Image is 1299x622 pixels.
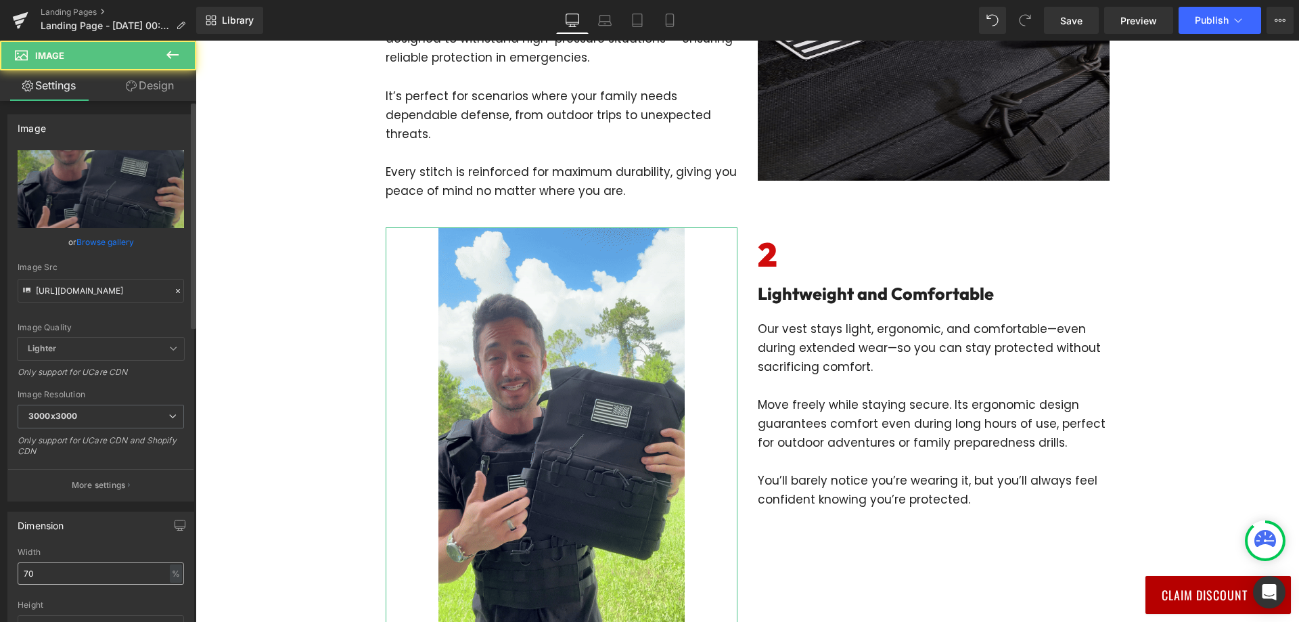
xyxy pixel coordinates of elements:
h6: 2 [562,187,914,242]
span: Library [222,14,254,26]
div: Width [18,548,184,557]
span: Publish [1195,15,1229,26]
b: 3000x3000 [28,411,77,421]
b: Lighter [28,343,56,353]
p: Every stitch is reinforced for maximum durability, giving you peace of mind no matter where you are. [190,122,542,160]
a: Laptop [589,7,621,34]
a: Preview [1104,7,1173,34]
input: Link [18,279,184,303]
a: Browse gallery [76,230,134,254]
a: Tablet [621,7,654,34]
div: Image Quality [18,323,184,332]
div: Dimension [18,512,64,531]
input: auto [18,562,184,585]
p: Our vest stays light, ergonomic, and comfortable—even during extended wear—so you can stay protec... [562,279,914,336]
a: Design [101,70,199,101]
div: Image Src [18,263,184,272]
h2: Lightweight and Comfortable [562,242,914,265]
a: Desktop [556,7,589,34]
a: Mobile [654,7,686,34]
p: It’s perfect for scenarios where your family needs dependable defense, from outdoor trips to unex... [190,46,542,103]
div: Height [18,600,184,610]
a: New Library [196,7,263,34]
span: Save [1060,14,1082,28]
button: Redo [1011,7,1039,34]
span: Image [35,50,64,61]
div: Image [18,115,46,134]
button: Publish [1179,7,1261,34]
p: You’ll barely notice you’re wearing it, but you’ll always feel confident knowing you’re protected. [562,430,914,468]
div: % [170,564,182,583]
span: Preview [1120,14,1157,28]
div: Image Resolution [18,390,184,399]
div: Only support for UCare CDN [18,367,184,386]
button: Undo [979,7,1006,34]
div: or [18,235,184,249]
div: Only support for UCare CDN and Shopify CDN [18,435,184,466]
button: More settings [8,469,193,501]
p: Move freely while staying secure. Its ergonomic design guarantees comfort even during long hours ... [562,336,914,412]
div: Open Intercom Messenger [1253,576,1285,608]
p: More settings [72,479,126,491]
a: Landing Pages [41,7,196,18]
span: Landing Page - [DATE] 00:50:28 [41,20,170,31]
button: More [1267,7,1294,34]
